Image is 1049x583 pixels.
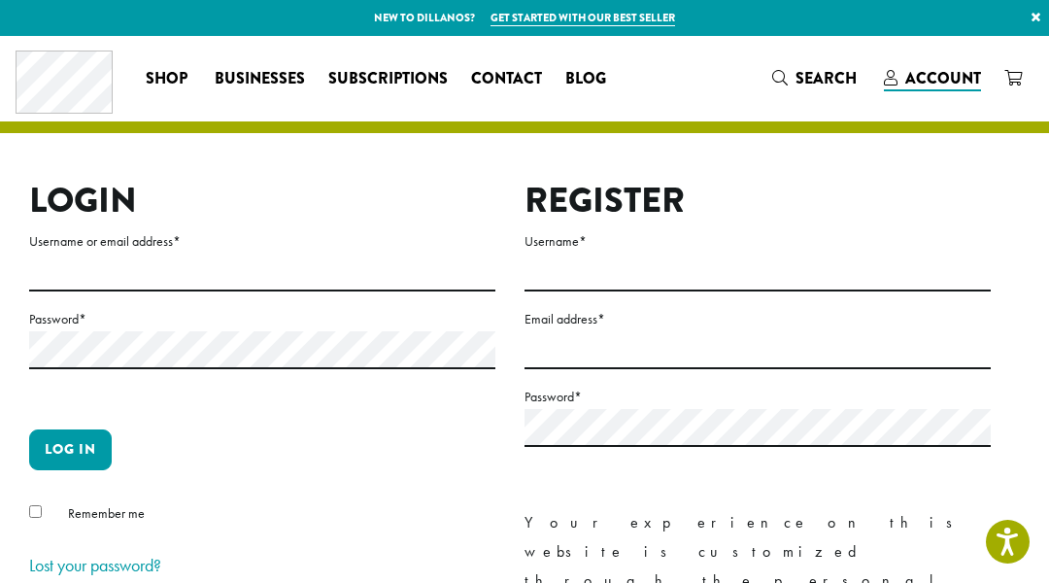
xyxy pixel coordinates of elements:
span: Remember me [68,504,145,522]
a: Shop [134,63,203,94]
span: Contact [471,67,542,91]
span: Search [795,67,857,89]
label: Password [524,385,991,409]
label: Password [29,307,495,331]
button: Log in [29,429,112,470]
span: Account [905,67,981,89]
label: Email address [524,307,991,331]
span: Subscriptions [328,67,448,91]
h2: Login [29,180,495,222]
a: Lost your password? [29,554,161,576]
span: Blog [565,67,606,91]
span: Businesses [215,67,305,91]
a: Get started with our best seller [491,10,675,26]
label: Username or email address [29,229,495,254]
h2: Register [524,180,991,222]
span: Shop [146,67,187,91]
label: Username [524,229,991,254]
a: Search [761,62,872,94]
